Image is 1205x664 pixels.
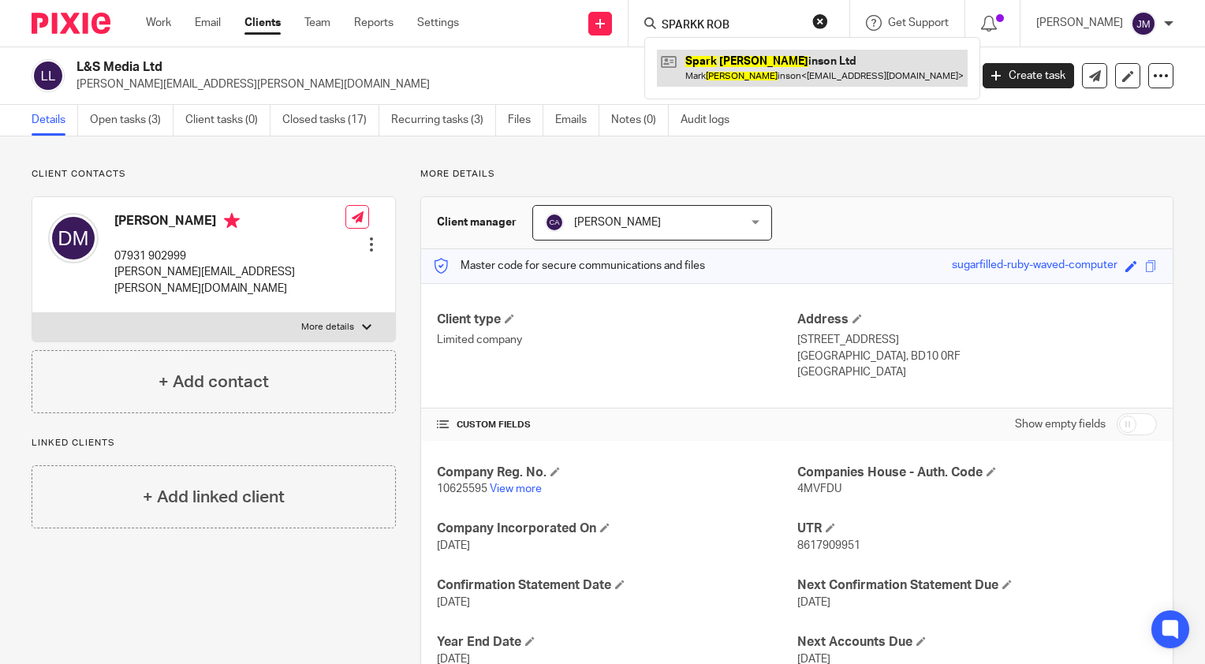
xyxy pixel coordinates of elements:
span: [DATE] [437,597,470,608]
h4: Company Reg. No. [437,464,796,481]
input: Search [660,19,802,33]
h4: + Add contact [159,370,269,394]
a: Clients [244,15,281,31]
span: 10625595 [437,483,487,494]
a: Team [304,15,330,31]
img: Pixie [32,13,110,34]
img: svg%3E [1131,11,1156,36]
p: 07931 902999 [114,248,345,264]
p: Linked clients [32,437,396,450]
h4: Year End Date [437,634,796,651]
h4: + Add linked client [143,485,285,509]
h2: L&S Media Ltd [76,59,782,76]
p: More details [420,168,1173,181]
a: Files [508,105,543,136]
p: [PERSON_NAME][EMAIL_ADDRESS][PERSON_NAME][DOMAIN_NAME] [76,76,959,92]
img: svg%3E [32,59,65,92]
div: sugarfilled-ruby-waved-computer [952,257,1117,275]
p: Client contacts [32,168,396,181]
h4: Company Incorporated On [437,520,796,537]
h4: [PERSON_NAME] [114,213,345,233]
i: Primary [224,213,240,229]
img: svg%3E [545,213,564,232]
button: Clear [812,13,828,29]
h4: Address [797,311,1157,328]
p: [GEOGRAPHIC_DATA] [797,364,1157,380]
p: More details [301,321,354,334]
a: Reports [354,15,394,31]
p: [PERSON_NAME][EMAIL_ADDRESS][PERSON_NAME][DOMAIN_NAME] [114,264,345,297]
p: [STREET_ADDRESS] [797,332,1157,348]
a: Email [195,15,221,31]
a: Emails [555,105,599,136]
h4: Client type [437,311,796,328]
h4: Confirmation Statement Date [437,577,796,594]
h4: Next Accounts Due [797,634,1157,651]
a: Client tasks (0) [185,105,270,136]
span: [DATE] [437,540,470,551]
span: 8617909951 [797,540,860,551]
a: Create task [983,63,1074,88]
p: Master code for secure communications and files [433,258,705,274]
h4: Next Confirmation Statement Due [797,577,1157,594]
h3: Client manager [437,214,517,230]
p: [GEOGRAPHIC_DATA], BD10 0RF [797,349,1157,364]
h4: Companies House - Auth. Code [797,464,1157,481]
p: Limited company [437,332,796,348]
a: Details [32,105,78,136]
a: Audit logs [681,105,741,136]
h4: UTR [797,520,1157,537]
a: View more [490,483,542,494]
label: Show empty fields [1015,416,1106,432]
span: Get Support [888,17,949,28]
a: Closed tasks (17) [282,105,379,136]
img: svg%3E [48,213,99,263]
span: [DATE] [797,597,830,608]
a: Settings [417,15,459,31]
a: Recurring tasks (3) [391,105,496,136]
a: Open tasks (3) [90,105,173,136]
h4: CUSTOM FIELDS [437,419,796,431]
p: [PERSON_NAME] [1036,15,1123,31]
a: Work [146,15,171,31]
span: [PERSON_NAME] [574,217,661,228]
a: Notes (0) [611,105,669,136]
span: 4MVFDU [797,483,841,494]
